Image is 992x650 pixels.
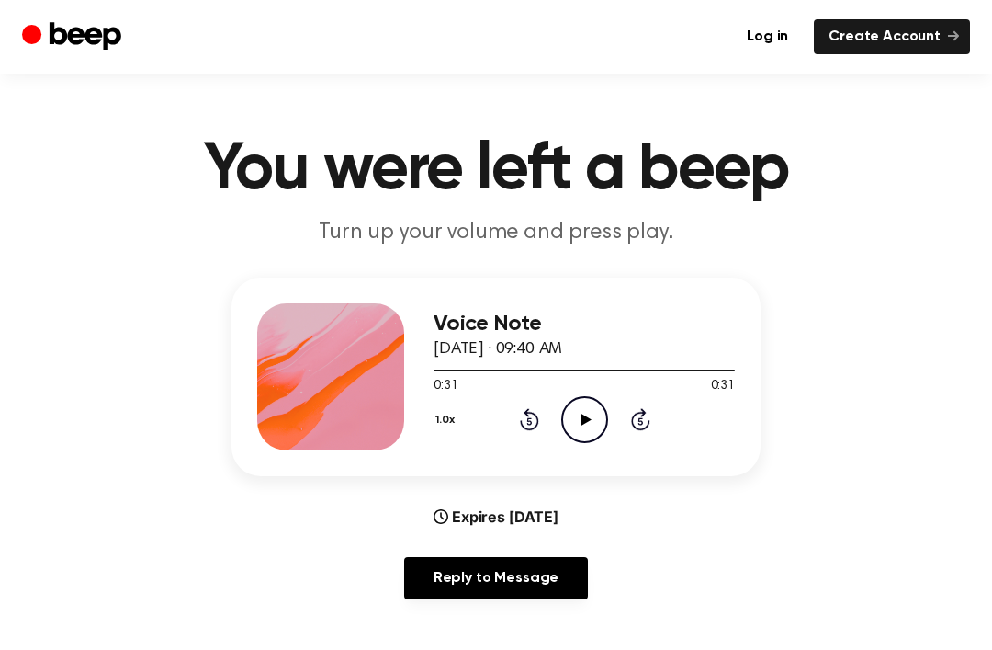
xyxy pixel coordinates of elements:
h3: Voice Note [434,312,735,336]
p: Turn up your volume and press play. [143,218,849,248]
span: [DATE] · 09:40 AM [434,341,562,358]
a: Create Account [814,19,970,54]
button: 1.0x [434,405,462,436]
a: Reply to Message [404,557,588,599]
a: Log in [732,19,803,54]
h1: You were left a beep [26,137,966,203]
span: 0:31 [711,377,735,396]
a: Beep [22,19,126,55]
div: Expires [DATE] [434,506,558,528]
span: 0:31 [434,377,457,396]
